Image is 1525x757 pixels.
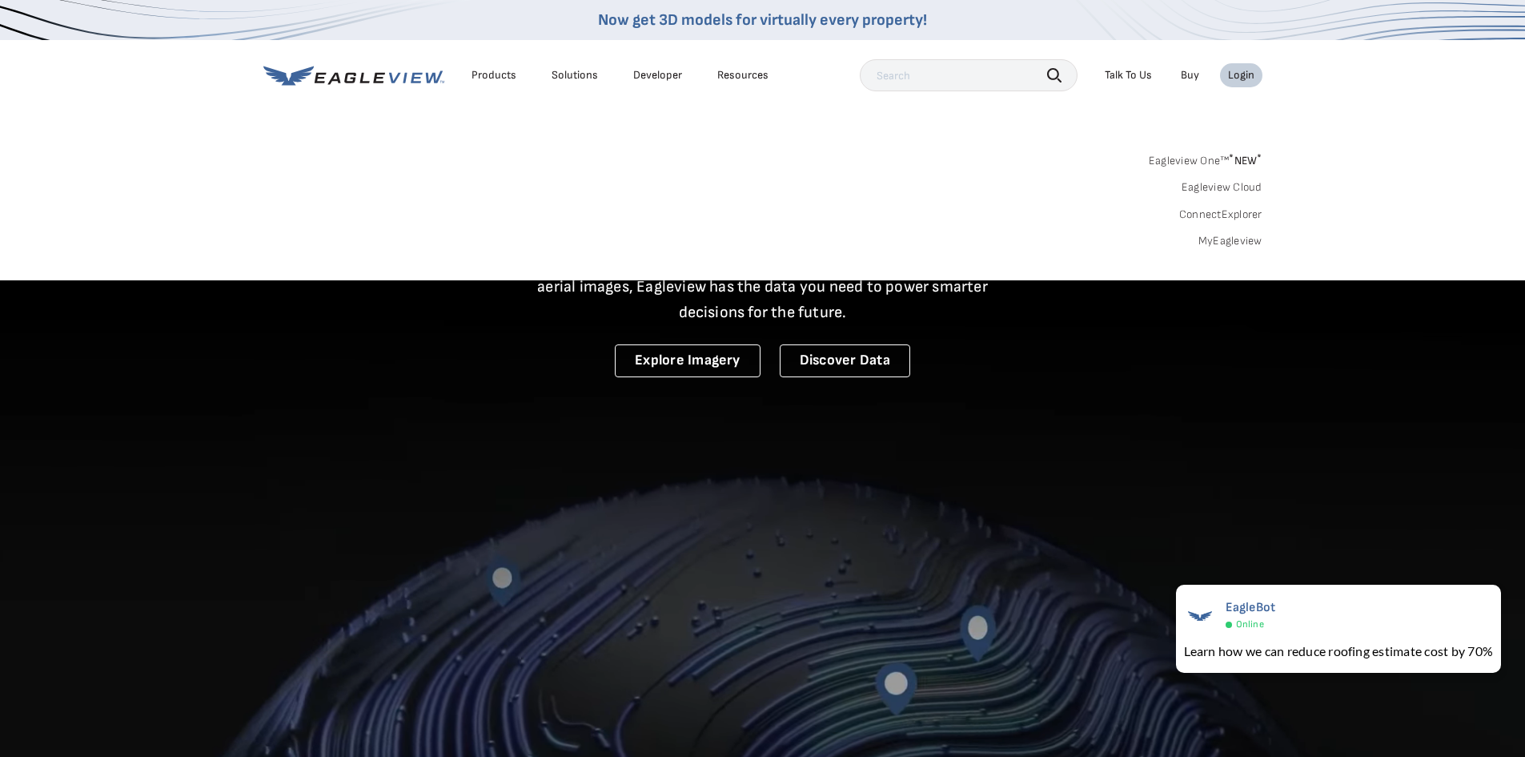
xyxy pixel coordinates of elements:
[518,248,1008,325] p: A new era starts here. Built on more than 3.5 billion high-resolution aerial images, Eagleview ha...
[860,59,1078,91] input: Search
[1228,68,1254,83] div: Login
[1236,618,1264,630] span: Online
[1181,68,1199,83] a: Buy
[1229,154,1262,167] span: NEW
[1149,149,1262,167] a: Eagleview One™*NEW*
[598,10,927,30] a: Now get 3D models for virtually every property!
[1198,234,1262,248] a: MyEagleview
[717,68,769,83] div: Resources
[552,68,598,83] div: Solutions
[633,68,682,83] a: Developer
[472,68,516,83] div: Products
[1182,180,1262,195] a: Eagleview Cloud
[1184,600,1216,632] img: EagleBot
[1226,600,1276,615] span: EagleBot
[1179,207,1262,222] a: ConnectExplorer
[1184,642,1493,661] div: Learn how we can reduce roofing estimate cost by 70%
[1105,68,1152,83] div: Talk To Us
[615,344,760,377] a: Explore Imagery
[780,344,910,377] a: Discover Data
